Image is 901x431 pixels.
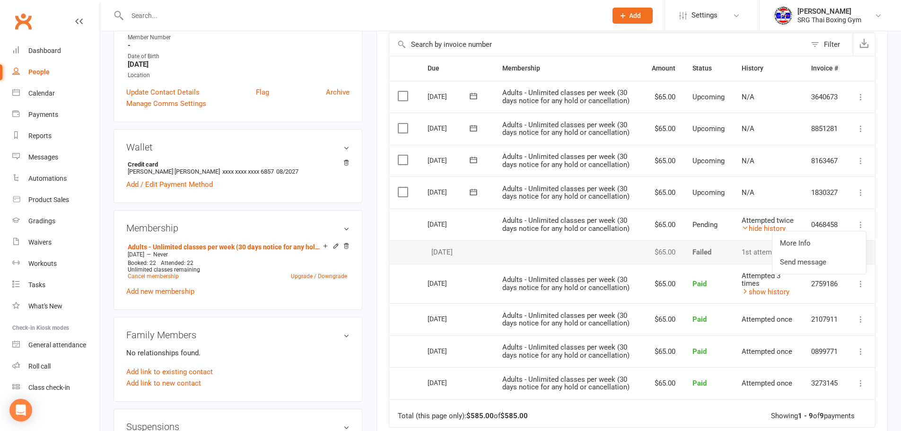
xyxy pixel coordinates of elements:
div: Waivers [28,238,52,246]
a: Flag [256,87,269,98]
p: No relationships found. [126,347,350,359]
a: Workouts [12,253,100,274]
span: Attempted twice [742,216,794,225]
span: Settings [691,5,717,26]
td: 8851281 [803,113,847,145]
input: Search... [124,9,600,22]
strong: - [128,41,350,50]
td: 1830327 [803,176,847,209]
div: [DATE] [428,121,471,135]
div: Dashboard [28,47,61,54]
a: Product Sales [12,189,100,211]
div: Tasks [28,281,45,289]
span: Upcoming [692,93,725,101]
a: Payments [12,104,100,125]
span: Adults - Unlimited classes per week (30 days notice for any hold or cancellation) [502,216,630,233]
span: Attempted 3 times [742,272,780,288]
span: Adults - Unlimited classes per week (30 days notice for any hold or cancellation) [502,311,630,328]
a: Adults - Unlimited classes per week (30 days notice for any hold or cancellation) [128,243,323,251]
span: Upcoming [692,157,725,165]
td: 8163467 [803,145,847,177]
td: $65.00 [643,335,684,368]
td: 0899771 [803,335,847,368]
a: Archive [326,87,350,98]
td: $65.00 [643,264,684,304]
span: Adults - Unlimited classes per week (30 days notice for any hold or cancellation) [502,121,630,137]
td: 2107911 [803,303,847,335]
div: Workouts [28,260,57,267]
div: Roll call [28,362,51,370]
div: [DATE] [428,311,471,326]
td: $65.00 [643,367,684,399]
a: Dashboard [12,40,100,62]
a: Gradings [12,211,100,232]
td: 0468458 [803,209,847,241]
strong: [DATE] [128,60,350,69]
div: Open Intercom Messenger [9,399,32,422]
div: [DATE] [428,248,485,256]
a: Add link to existing contact [126,366,213,378]
div: [DATE] [428,343,471,358]
strong: 1 - 9 [798,412,813,420]
a: Add / Edit Payment Method [126,179,213,190]
span: Paid [692,379,707,387]
h3: Family Members [126,330,350,340]
span: Adults - Unlimited classes per week (30 days notice for any hold or cancellation) [502,343,630,360]
span: N/A [742,157,754,165]
td: 3273145 [803,367,847,399]
a: Reports [12,125,100,147]
span: Paid [692,280,707,288]
h3: Wallet [126,142,350,152]
div: General attendance [28,341,86,349]
a: show history [742,288,789,296]
span: Paid [692,347,707,356]
div: [DATE] [428,185,471,199]
th: Status [684,56,733,80]
div: Total (this page only): of [398,412,528,420]
button: Filter [806,33,853,56]
a: Tasks [12,274,100,296]
strong: $585.00 [466,412,494,420]
div: People [28,68,50,76]
td: $65.00 [643,176,684,209]
td: $65.00 [643,145,684,177]
div: — [125,251,350,258]
td: $65.00 [643,81,684,113]
td: 1st attempt [733,240,803,264]
a: Messages [12,147,100,168]
a: Calendar [12,83,100,104]
a: Add link to new contact [126,378,201,389]
th: History [733,56,803,80]
img: thumb_image1718682644.png [774,6,793,25]
div: Product Sales [28,196,69,203]
span: Adults - Unlimited classes per week (30 days notice for any hold or cancellation) [502,275,630,292]
a: What's New [12,296,100,317]
a: General attendance kiosk mode [12,334,100,356]
strong: 9 [820,412,824,420]
div: [DATE] [428,276,471,290]
input: Search by invoice number [389,33,806,56]
strong: $585.00 [500,412,528,420]
a: Manage Comms Settings [126,98,206,109]
a: Class kiosk mode [12,377,100,398]
span: Upcoming [692,188,725,197]
span: Attempted once [742,347,792,356]
a: Roll call [12,356,100,377]
span: Adults - Unlimited classes per week (30 days notice for any hold or cancellation) [502,375,630,392]
span: Attended: 22 [161,260,193,266]
a: People [12,62,100,83]
span: Attempted once [742,315,792,324]
span: Paid [692,315,707,324]
div: [DATE] [428,153,471,167]
td: Failed [684,240,733,264]
th: Amount [643,56,684,80]
h3: Membership [126,223,350,233]
a: Waivers [12,232,100,253]
li: [PERSON_NAME] [PERSON_NAME] [126,159,350,176]
div: [PERSON_NAME] [797,7,861,16]
span: Never [153,251,168,258]
a: Update Contact Details [126,87,200,98]
td: $65.00 [643,113,684,145]
div: Reports [28,132,52,140]
strong: Credit card [128,161,345,168]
